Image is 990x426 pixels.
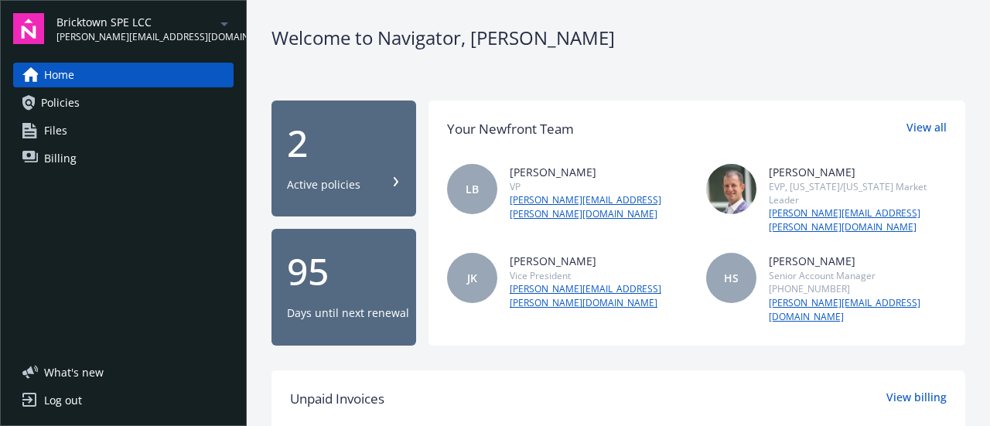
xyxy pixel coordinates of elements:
[271,229,416,346] button: 95Days until next renewal
[769,296,947,324] a: [PERSON_NAME][EMAIL_ADDRESS][DOMAIN_NAME]
[510,193,688,221] a: [PERSON_NAME][EMAIL_ADDRESS][PERSON_NAME][DOMAIN_NAME]
[41,90,80,115] span: Policies
[769,282,947,295] div: [PHONE_NUMBER]
[510,269,688,282] div: Vice President
[290,389,384,409] span: Unpaid Invoices
[906,119,947,139] a: View all
[13,364,128,380] button: What's new
[13,118,234,143] a: Files
[271,101,416,217] button: 2Active policies
[287,253,401,290] div: 95
[44,388,82,413] div: Log out
[510,180,688,193] div: VP
[886,389,947,409] a: View billing
[271,25,965,51] div: Welcome to Navigator , [PERSON_NAME]
[769,253,947,269] div: [PERSON_NAME]
[769,206,947,234] a: [PERSON_NAME][EMAIL_ADDRESS][PERSON_NAME][DOMAIN_NAME]
[510,164,688,180] div: [PERSON_NAME]
[287,124,401,162] div: 2
[769,164,947,180] div: [PERSON_NAME]
[466,181,479,197] span: LB
[44,118,67,143] span: Files
[287,177,360,193] div: Active policies
[706,164,756,214] img: photo
[13,90,234,115] a: Policies
[44,146,77,171] span: Billing
[724,270,739,286] span: HS
[56,13,234,44] button: Bricktown SPE LCC[PERSON_NAME][EMAIL_ADDRESS][DOMAIN_NAME]arrowDropDown
[769,269,947,282] div: Senior Account Manager
[56,30,215,44] span: [PERSON_NAME][EMAIL_ADDRESS][DOMAIN_NAME]
[467,270,477,286] span: JK
[44,364,104,380] span: What ' s new
[769,180,947,206] div: EVP, [US_STATE]/[US_STATE] Market Leader
[510,282,688,310] a: [PERSON_NAME][EMAIL_ADDRESS][PERSON_NAME][DOMAIN_NAME]
[287,305,409,321] div: Days until next renewal
[56,14,215,30] span: Bricktown SPE LCC
[13,63,234,87] a: Home
[510,253,688,269] div: [PERSON_NAME]
[13,146,234,171] a: Billing
[44,63,74,87] span: Home
[13,13,44,44] img: navigator-logo.svg
[447,119,574,139] div: Your Newfront Team
[215,14,234,32] a: arrowDropDown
